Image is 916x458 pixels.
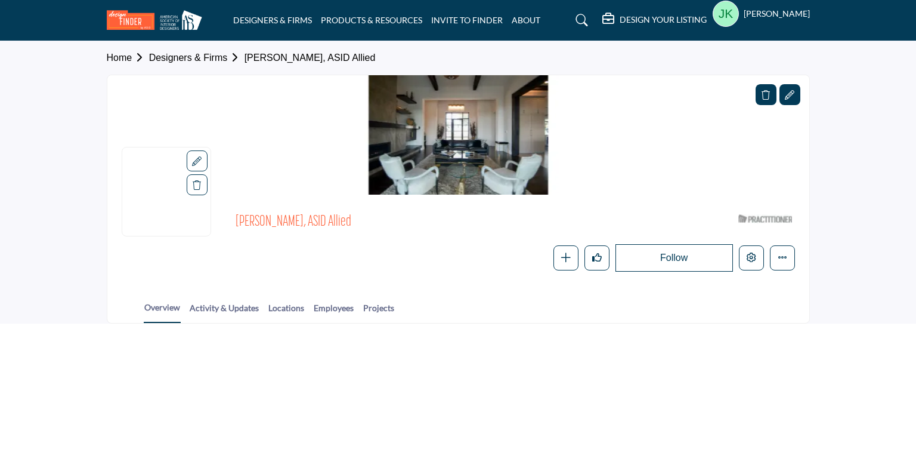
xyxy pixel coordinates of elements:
[233,15,312,25] a: DESIGNERS & FIRMS
[187,150,208,171] div: Aspect Ratio:1:1,Size:400x400px
[431,15,503,25] a: INVITE TO FINDER
[313,302,354,322] a: Employees
[268,302,305,322] a: Locations
[107,53,149,63] a: Home
[738,212,792,226] img: ASID Qualified Practitioners
[564,11,596,30] a: Search
[236,213,505,232] span: Julie Kuney, ASID Allied
[744,8,810,20] h5: [PERSON_NAME]
[615,244,733,272] button: Follow
[584,245,609,271] button: Like
[144,301,181,323] a: Overview
[189,302,259,322] a: Activity & Updates
[512,15,540,25] a: ABOUT
[245,53,376,63] a: [PERSON_NAME], ASID Allied
[363,302,395,322] a: Projects
[779,84,800,105] div: Aspect Ratio:6:1,Size:1200x200px
[149,53,245,63] a: Designers & Firms
[602,13,707,27] div: DESIGN YOUR LISTING
[620,14,707,25] h5: DESIGN YOUR LISTING
[713,1,739,27] button: Show hide supplier dropdown
[739,245,764,271] button: Edit company
[107,10,208,30] img: site Logo
[770,245,795,271] button: More details
[321,15,422,25] a: PRODUCTS & RESOURCES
